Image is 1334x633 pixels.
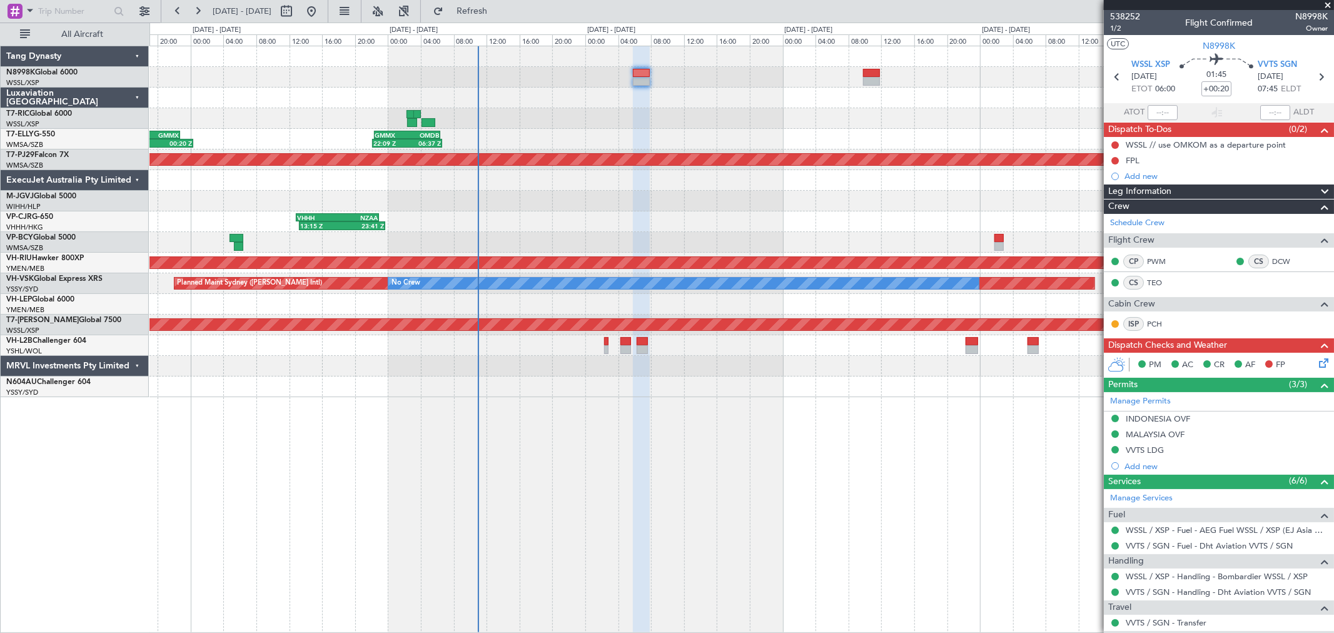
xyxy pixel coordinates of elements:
span: 01:45 [1206,69,1226,81]
div: GMMX [375,131,407,139]
span: [DATE] [1258,71,1283,83]
a: YMEN/MEB [6,305,44,315]
a: VHHH/HKG [6,223,43,232]
div: 23:41 Z [342,222,384,230]
div: 12:00 [1079,34,1112,46]
span: N8998K [1203,39,1235,53]
span: VH-LEP [6,296,32,303]
a: M-JGVJGlobal 5000 [6,193,76,200]
div: INDONESIA OVF [1126,413,1190,424]
span: N8998K [6,69,35,76]
a: YSSY/SYD [6,388,38,397]
a: YSSY/SYD [6,285,38,294]
span: Dispatch Checks and Weather [1108,338,1227,353]
a: VH-L2BChallenger 604 [6,337,86,345]
span: AF [1245,359,1255,372]
a: WMSA/SZB [6,243,43,253]
a: WMSA/SZB [6,161,43,170]
div: 20:00 [947,34,981,46]
div: GMMX [139,131,178,139]
a: PWM [1147,256,1175,267]
span: Handling [1108,554,1144,569]
span: 1/2 [1110,23,1140,34]
span: (6/6) [1289,474,1307,487]
span: VVTS SGN [1258,59,1297,71]
span: 538252 [1110,10,1140,23]
a: Manage Permits [1110,395,1171,408]
div: 20:00 [552,34,585,46]
button: All Aircraft [14,24,136,44]
span: T7-RIC [6,110,29,118]
span: N8998K [1295,10,1328,23]
a: T7-ELLYG-550 [6,131,55,138]
div: 13:15 Z [300,222,342,230]
div: 08:00 [454,34,487,46]
div: [DATE] - [DATE] [390,25,438,36]
div: 12:00 [487,34,520,46]
a: VH-RIUHawker 800XP [6,255,84,262]
span: T7-[PERSON_NAME] [6,316,79,324]
a: YSHL/WOL [6,347,42,356]
a: WIHH/HLP [6,202,41,211]
span: Leg Information [1108,185,1171,199]
div: ISP [1123,317,1144,331]
a: VH-LEPGlobal 6000 [6,296,74,303]
div: 04:00 [816,34,849,46]
div: No Crew [392,274,420,293]
div: 20:00 [750,34,783,46]
a: T7-PJ29Falcon 7X [6,151,69,159]
span: Flight Crew [1108,233,1155,248]
a: DCW [1272,256,1300,267]
span: FP [1276,359,1285,372]
span: [DATE] - [DATE] [213,6,271,17]
span: [DATE] [1131,71,1157,83]
div: 00:00 [585,34,619,46]
a: VP-BCYGlobal 5000 [6,234,76,241]
a: YMEN/MEB [6,264,44,273]
span: ETOT [1131,83,1152,96]
span: Refresh [446,7,498,16]
span: Travel [1108,600,1131,615]
div: 00:20 Z [151,139,192,147]
div: 00:00 [191,34,224,46]
div: CS [1123,276,1144,290]
div: 00:00 [783,34,816,46]
div: 04:00 [619,34,652,46]
div: WSSL // use OMKOM as a departure point [1126,139,1286,150]
div: 16:00 [914,34,947,46]
a: VVTS / SGN - Fuel - Dht Aviation VVTS / SGN [1126,540,1293,551]
div: 08:00 [849,34,882,46]
span: Owner [1295,23,1328,34]
span: (0/2) [1289,123,1307,136]
span: All Aircraft [33,30,132,39]
span: ELDT [1281,83,1301,96]
div: 08:00 [256,34,290,46]
div: 08:00 [1046,34,1079,46]
span: N604AU [6,378,37,386]
div: FPL [1126,155,1139,166]
a: WSSL / XSP - Fuel - AEG Fuel WSSL / XSP (EJ Asia Only) [1126,525,1328,535]
span: VH-VSK [6,275,34,283]
div: [DATE] - [DATE] [982,25,1030,36]
div: 04:00 [421,34,454,46]
a: Manage Services [1110,492,1173,505]
a: WSSL/XSP [6,78,39,88]
button: Refresh [427,1,502,21]
div: 04:00 [1013,34,1046,46]
span: 06:00 [1155,83,1175,96]
span: Cabin Crew [1108,297,1155,311]
div: 20:00 [355,34,388,46]
span: T7-PJ29 [6,151,34,159]
div: CP [1123,255,1144,268]
a: T7-[PERSON_NAME]Global 7500 [6,316,121,324]
input: --:-- [1148,105,1178,120]
div: [DATE] - [DATE] [587,25,635,36]
div: 16:00 [520,34,553,46]
div: CS [1248,255,1269,268]
a: WSSL / XSP - Handling - Bombardier WSSL / XSP [1126,571,1308,582]
span: (3/3) [1289,378,1307,391]
div: OMDB [407,131,439,139]
a: WSSL/XSP [6,326,39,335]
a: VH-VSKGlobal Express XRS [6,275,103,283]
a: Schedule Crew [1110,217,1165,230]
